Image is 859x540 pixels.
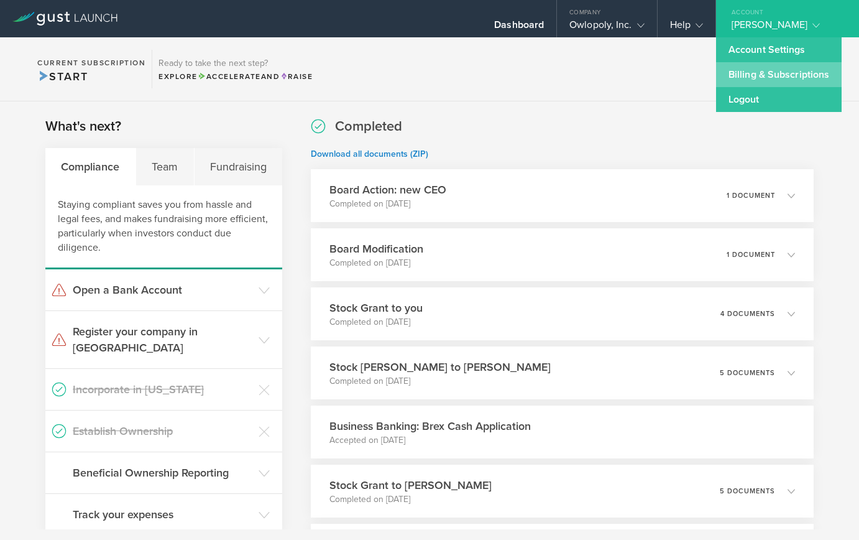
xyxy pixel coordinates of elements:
[329,375,551,388] p: Completed on [DATE]
[329,434,531,447] p: Accepted on [DATE]
[45,118,121,136] h2: What's next?
[329,198,446,210] p: Completed on [DATE]
[329,300,423,316] h3: Stock Grant to you
[732,19,837,37] div: [PERSON_NAME]
[494,19,544,37] div: Dashboard
[329,359,551,375] h3: Stock [PERSON_NAME] to [PERSON_NAME]
[158,59,313,68] h3: Ready to take the next step?
[727,192,775,199] p: 1 document
[73,465,252,481] h3: Beneficial Ownership Reporting
[335,118,402,136] h2: Completed
[727,251,775,258] p: 1 document
[73,423,252,439] h3: Establish Ownership
[311,149,428,159] a: Download all documents (ZIP)
[329,493,492,506] p: Completed on [DATE]
[73,381,252,398] h3: Incorporate in [US_STATE]
[720,370,775,376] p: 5 documents
[158,71,313,82] div: Explore
[152,50,319,88] div: Ready to take the next step?ExploreAccelerateandRaise
[73,324,252,356] h3: Register your company in [GEOGRAPHIC_DATA]
[195,148,283,185] div: Fundraising
[329,257,423,269] p: Completed on [DATE]
[329,182,446,198] h3: Board Action: new CEO
[73,506,252,523] h3: Track your expenses
[37,59,145,67] h2: Current Subscription
[280,72,313,81] span: Raise
[45,148,136,185] div: Compliance
[45,185,282,269] div: Staying compliant saves you from hassle and legal fees, and makes fundraising more efficient, par...
[670,19,703,37] div: Help
[198,72,261,81] span: Accelerate
[720,310,775,317] p: 4 documents
[136,148,195,185] div: Team
[329,316,423,328] p: Completed on [DATE]
[569,19,644,37] div: Owlopoly, Inc.
[37,70,88,83] span: Start
[329,418,531,434] h3: Business Banking: Brex Cash Application
[198,72,280,81] span: and
[329,241,423,257] h3: Board Modification
[73,282,252,298] h3: Open a Bank Account
[720,488,775,495] p: 5 documents
[797,480,859,540] iframe: Chat Widget
[329,477,492,493] h3: Stock Grant to [PERSON_NAME]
